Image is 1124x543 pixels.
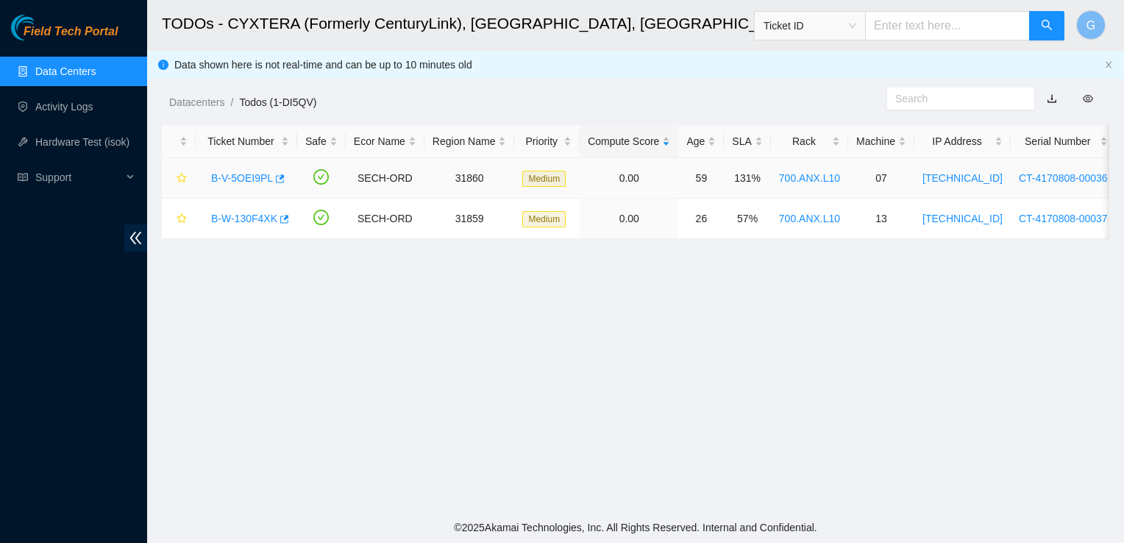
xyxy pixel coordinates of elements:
td: SECH-ORD [346,199,424,239]
span: eye [1083,93,1093,104]
span: star [177,173,187,185]
span: Ticket ID [764,15,856,37]
td: 131% [724,158,770,199]
footer: © 2025 Akamai Technologies, Inc. All Rights Reserved. Internal and Confidential. [147,512,1124,543]
td: 57% [724,199,770,239]
button: star [170,166,188,190]
td: SECH-ORD [346,158,424,199]
span: / [230,96,233,108]
input: Enter text here... [865,11,1030,40]
a: Akamai TechnologiesField Tech Portal [11,26,118,46]
a: B-W-130F4XK [211,213,277,224]
a: Activity Logs [35,101,93,113]
a: CT-4170808-00036 [1019,172,1108,184]
span: read [18,172,28,182]
span: Support [35,163,122,192]
a: download [1047,93,1057,104]
span: double-left [124,224,147,252]
td: 31860 [424,158,515,199]
button: download [1036,87,1068,110]
td: 59 [678,158,724,199]
button: G [1076,10,1106,40]
a: [TECHNICAL_ID] [922,172,1003,184]
span: search [1041,19,1053,33]
span: close [1104,60,1113,69]
span: star [177,213,187,225]
td: 31859 [424,199,515,239]
button: close [1104,60,1113,70]
a: Data Centers [35,65,96,77]
a: CT-4170808-00037 [1019,213,1108,224]
a: [TECHNICAL_ID] [922,213,1003,224]
span: check-circle [313,169,329,185]
a: 700.ANX.L10 [779,172,840,184]
span: Field Tech Portal [24,25,118,39]
td: 13 [848,199,914,239]
a: 700.ANX.L10 [779,213,840,224]
span: Medium [522,211,566,227]
span: check-circle [313,210,329,225]
td: 26 [678,199,724,239]
td: 07 [848,158,914,199]
a: Todos (1-DI5QV) [239,96,316,108]
a: B-V-5OEI9PL [211,172,273,184]
td: 0.00 [580,199,678,239]
span: G [1086,16,1095,35]
a: Hardware Test (isok) [35,136,129,148]
input: Search [895,90,1014,107]
span: Medium [522,171,566,187]
td: 0.00 [580,158,678,199]
button: star [170,207,188,230]
a: Datacenters [169,96,224,108]
img: Akamai Technologies [11,15,74,40]
button: search [1029,11,1064,40]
